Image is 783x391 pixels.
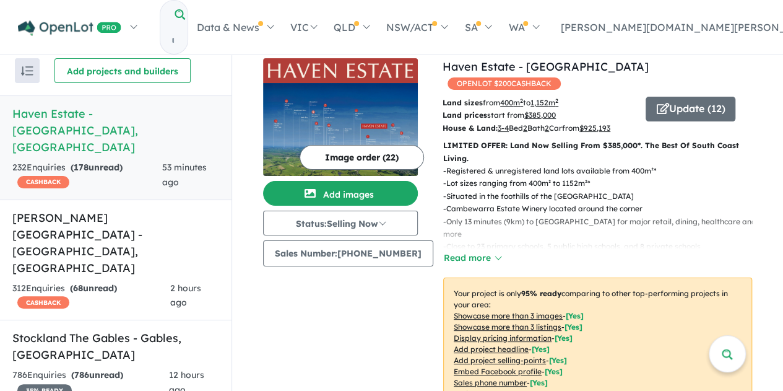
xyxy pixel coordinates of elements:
[524,110,556,120] u: $ 385,000
[17,296,69,309] span: CASHBACK
[443,109,636,121] p: start from
[530,98,558,107] u: 1,152 m
[456,6,500,49] a: SA
[566,311,584,320] span: [ Yes ]
[263,240,433,266] button: Sales Number:[PHONE_NUMBER]
[70,283,117,294] strong: ( unread)
[378,6,456,49] a: NSW/ACT
[282,6,325,49] a: VIC
[443,98,483,107] b: Land sizes
[454,356,546,365] u: Add project selling-points
[71,369,123,380] strong: ( unread)
[555,333,573,343] span: [ Yes ]
[443,139,752,165] p: LIMITED OFFER: Land Now Selling From $385,000*. The Best Of South Coast Living.
[263,211,418,235] button: Status:Selling Now
[555,97,558,104] sup: 2
[12,330,219,363] h5: Stockland The Gables - Gables , [GEOGRAPHIC_DATA]
[454,333,552,343] u: Display pricing information
[443,165,762,177] p: - Registered & unregistered land lots available from 400m²*
[73,283,83,294] span: 68
[454,345,529,354] u: Add project headline
[263,83,418,176] img: Haven Estate - Cambewarra
[443,240,762,253] p: - Close to 23 primary schools, 5 public high schools, and 8 private schools
[545,123,549,133] u: 2
[523,98,558,107] span: to
[565,322,582,332] span: [ Yes ]
[12,209,219,276] h5: [PERSON_NAME][GEOGRAPHIC_DATA] - [GEOGRAPHIC_DATA] , [GEOGRAPHIC_DATA]
[443,190,762,203] p: - Situated in the foothills of the [GEOGRAPHIC_DATA]
[443,123,498,133] b: House & Land:
[188,6,282,49] a: Data & News
[443,216,762,241] p: - Only 13 minutes (9km) to [GEOGRAPHIC_DATA] for major retail, dining, healthcare and more
[646,97,735,121] button: Update (12)
[443,97,636,109] p: from
[530,378,548,387] span: [ Yes ]
[162,162,207,188] span: 53 minutes ago
[443,251,501,265] button: Read more
[17,176,69,188] span: CASHBACK
[325,6,378,49] a: QLD
[443,177,762,190] p: - Lot sizes ranging from 400m² to 1152m²*
[21,66,33,76] img: sort.svg
[523,123,527,133] u: 2
[160,27,185,54] input: Try estate name, suburb, builder or developer
[579,123,610,133] u: $ 925,193
[268,63,413,78] img: Haven Estate - Cambewarra Logo
[170,283,201,309] span: 2 hours ago
[454,322,561,332] u: Showcase more than 3 listings
[500,98,523,107] u: 400 m
[12,281,170,311] div: 312 Enquir ies
[498,123,509,133] u: 3-4
[443,122,636,134] p: Bed Bath Car from
[263,58,418,176] a: Haven Estate - Cambewarra LogoHaven Estate - Cambewarra
[532,345,550,354] span: [ Yes ]
[549,356,567,365] span: [ Yes ]
[54,58,191,83] button: Add projects and builders
[520,97,523,104] sup: 2
[12,160,162,190] div: 232 Enquir ies
[443,59,649,74] a: Haven Estate - [GEOGRAPHIC_DATA]
[71,162,123,173] strong: ( unread)
[74,369,89,380] span: 786
[454,311,563,320] u: Showcase more than 3 images
[454,378,527,387] u: Sales phone number
[12,105,219,156] h5: Haven Estate - [GEOGRAPHIC_DATA] , [GEOGRAPHIC_DATA]
[74,162,89,173] span: 178
[454,367,542,376] u: Embed Facebook profile
[300,145,424,170] button: Image order (22)
[448,77,561,90] span: OPENLOT $ 200 CASHBACK
[545,367,563,376] span: [ Yes ]
[263,181,418,206] button: Add images
[18,20,121,36] img: Openlot PRO Logo White
[443,110,487,120] b: Land prices
[443,203,762,215] p: - Cambewarra Estate Winery located around the corner
[521,289,561,298] b: 95 % ready
[500,6,547,49] a: WA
